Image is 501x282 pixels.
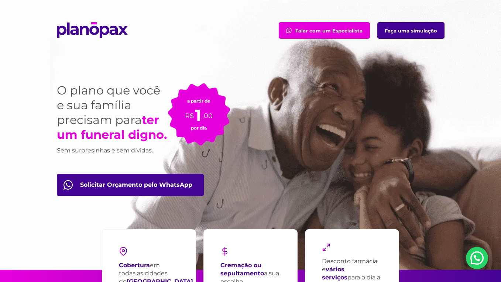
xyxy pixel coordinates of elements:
p: R$ ,00 [185,104,213,121]
a: Faça uma simulação [377,22,445,39]
strong: ter um funeral digno. [57,113,167,142]
small: por dia [191,125,207,131]
span: 1 [195,105,201,125]
img: dollar [220,247,229,256]
a: Falar com um Especialista [279,22,370,39]
strong: Cobertura [119,262,150,269]
img: maximize [322,243,331,252]
img: planopax [57,22,128,38]
small: a partir de [187,98,210,104]
strong: vários serviços [322,266,347,281]
a: Orçamento pelo WhatsApp btn-orcamento [57,174,204,196]
img: fale com consultor [286,28,292,33]
a: Nosso Whatsapp [466,247,488,269]
strong: Cremação ou sepultamento [220,262,264,277]
img: pin [119,247,128,256]
img: fale com consultor [64,180,73,190]
h3: Sem surpresinhas e sem dívidas. [57,146,168,155]
h1: O plano que você e sua família precisam para [57,83,168,142]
